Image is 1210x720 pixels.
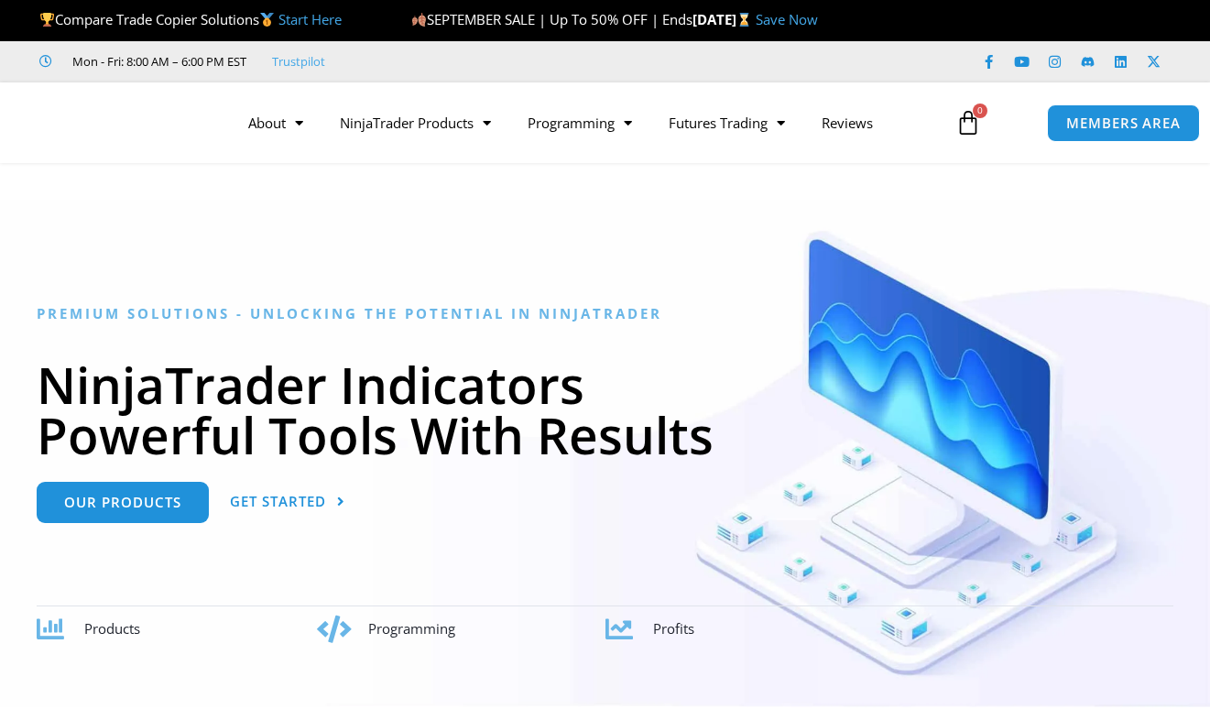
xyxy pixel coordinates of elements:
span: Products [84,619,140,638]
span: 0 [973,104,987,118]
span: Mon - Fri: 8:00 AM – 6:00 PM EST [68,50,246,72]
img: 🏆 [40,13,54,27]
a: Futures Trading [650,102,803,144]
a: Start Here [278,10,342,28]
a: Trustpilot [272,50,325,72]
strong: [DATE] [692,10,756,28]
a: Save Now [756,10,818,28]
span: Programming [368,619,455,638]
h1: NinjaTrader Indicators Powerful Tools With Results [37,359,1173,460]
h6: Premium Solutions - Unlocking the Potential in NinjaTrader [37,305,1173,322]
a: About [230,102,322,144]
img: 🥇 [260,13,274,27]
a: Get Started [230,482,345,523]
span: Our Products [64,496,181,509]
nav: Menu [230,102,944,144]
a: Reviews [803,102,891,144]
img: LogoAI | Affordable Indicators – NinjaTrader [22,90,219,156]
a: Our Products [37,482,209,523]
span: Compare Trade Copier Solutions [39,10,342,28]
a: 0 [928,96,1008,149]
span: Profits [653,619,694,638]
img: ⌛ [737,13,751,27]
span: SEPTEMBER SALE | Up To 50% OFF | Ends [411,10,692,28]
span: Get Started [230,495,326,508]
a: NinjaTrader Products [322,102,509,144]
a: Programming [509,102,650,144]
img: 🍂 [412,13,426,27]
span: MEMBERS AREA [1066,116,1181,130]
a: MEMBERS AREA [1047,104,1200,142]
